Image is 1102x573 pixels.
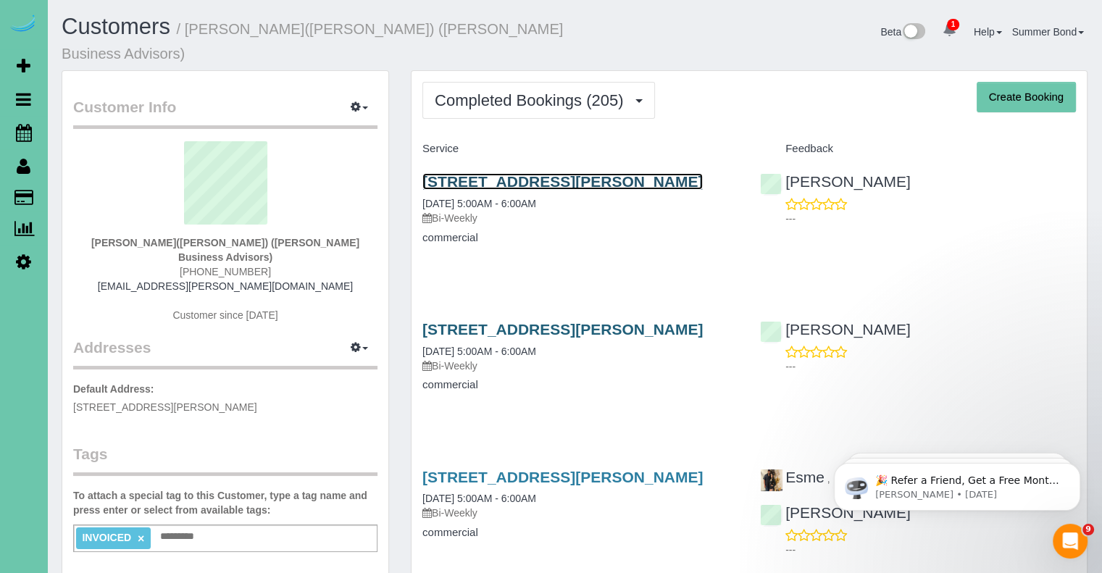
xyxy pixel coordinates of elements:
a: × [138,532,144,545]
label: To attach a special tag to this Customer, type a tag name and press enter or select from availabl... [73,488,377,517]
span: [PHONE_NUMBER] [180,266,271,277]
h4: commercial [422,379,738,391]
a: [STREET_ADDRESS][PERSON_NAME] [422,321,703,338]
iframe: Intercom notifications message [812,432,1102,534]
a: 1 [935,14,964,46]
iframe: Intercom live chat [1053,524,1088,559]
label: Default Address: [73,382,154,396]
span: 1 [947,19,959,30]
a: Beta [880,26,925,38]
p: Bi-Weekly [422,506,738,520]
strong: [PERSON_NAME]([PERSON_NAME]) ([PERSON_NAME] Business Advisors) [91,237,359,263]
img: Esme [761,469,782,491]
p: --- [785,543,1076,557]
legend: Tags [73,443,377,476]
a: [DATE] 5:00AM - 6:00AM [422,346,536,357]
small: / [PERSON_NAME]([PERSON_NAME]) ([PERSON_NAME] Business Advisors) [62,21,563,62]
span: Completed Bookings (205) [435,91,630,109]
a: Help [974,26,1002,38]
p: Bi-Weekly [422,359,738,373]
a: Summer Bond [1012,26,1084,38]
span: INVOICED [82,532,131,543]
a: [PERSON_NAME] [760,173,911,190]
h4: Service [422,143,738,155]
p: --- [785,359,1076,374]
a: [EMAIL_ADDRESS][PERSON_NAME][DOMAIN_NAME] [98,280,353,292]
p: Bi-Weekly [422,211,738,225]
img: Automaid Logo [9,14,38,35]
a: [STREET_ADDRESS][PERSON_NAME] [422,469,703,485]
a: [DATE] 5:00AM - 6:00AM [422,198,536,209]
a: [PERSON_NAME] [760,321,911,338]
span: Customer since [DATE] [172,309,277,321]
p: --- [785,212,1076,226]
h4: commercial [422,232,738,244]
a: [DATE] 5:00AM - 6:00AM [422,493,536,504]
img: New interface [901,23,925,42]
button: Completed Bookings (205) [422,82,655,119]
h4: Feedback [760,143,1076,155]
a: [STREET_ADDRESS][PERSON_NAME] [422,173,703,190]
h4: commercial [422,527,738,539]
span: 9 [1082,524,1094,535]
legend: Customer Info [73,96,377,129]
a: Customers [62,14,170,39]
button: Create Booking [977,82,1076,112]
span: [STREET_ADDRESS][PERSON_NAME] [73,401,257,413]
a: Esme [760,469,825,485]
